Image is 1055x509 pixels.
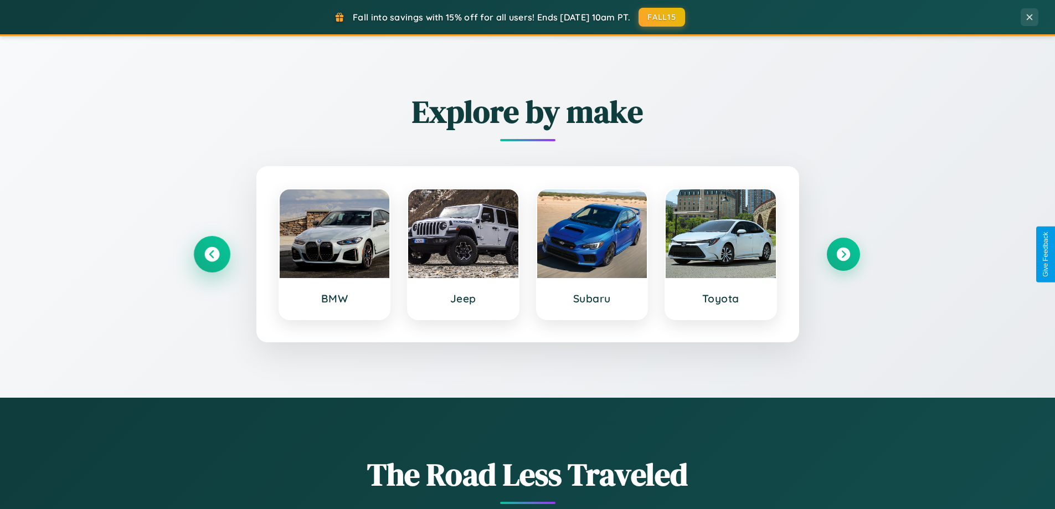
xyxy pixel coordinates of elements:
[353,12,630,23] span: Fall into savings with 15% off for all users! Ends [DATE] 10am PT.
[419,292,507,305] h3: Jeep
[1042,232,1049,277] div: Give Feedback
[548,292,636,305] h3: Subaru
[639,8,685,27] button: FALL15
[195,453,860,496] h1: The Road Less Traveled
[195,90,860,133] h2: Explore by make
[677,292,765,305] h3: Toyota
[291,292,379,305] h3: BMW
